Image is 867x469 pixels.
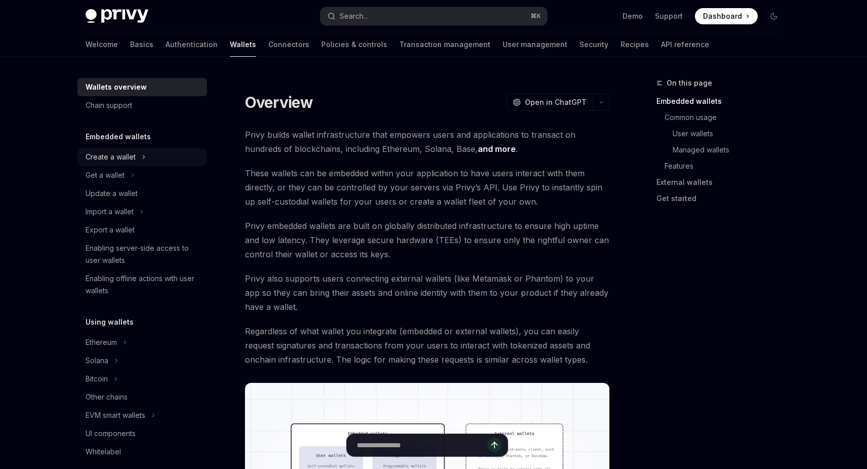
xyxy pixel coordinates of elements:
button: Toggle Get a wallet section [77,166,207,184]
a: User wallets [656,126,790,142]
button: Toggle Ethereum section [77,333,207,351]
a: UI components [77,424,207,443]
a: Connectors [268,32,309,57]
input: Ask a question... [357,434,487,456]
a: Wallets overview [77,78,207,96]
a: Embedded wallets [656,93,790,109]
h5: Using wallets [86,316,134,328]
div: Import a wallet [86,206,134,218]
a: and more [478,144,516,154]
div: UI components [86,427,136,440]
a: Whitelabel [77,443,207,461]
div: Solana [86,355,108,367]
a: Chain support [77,96,207,114]
a: Transaction management [399,32,490,57]
button: Toggle dark mode [766,8,782,24]
a: Support [655,11,683,21]
a: Features [656,158,790,174]
button: Toggle Create a wallet section [77,148,207,166]
button: Toggle EVM smart wallets section [77,406,207,424]
a: Get started [656,190,790,207]
a: Enabling offline actions with user wallets [77,269,207,300]
a: Common usage [656,109,790,126]
a: Update a wallet [77,184,207,203]
div: Search... [340,10,368,22]
span: Privy also supports users connecting external wallets (like Metamask or Phantom) to your app so t... [245,271,610,314]
div: EVM smart wallets [86,409,145,421]
div: Enabling server-side access to user wallets [86,242,201,266]
button: Open search [320,7,547,25]
a: Welcome [86,32,118,57]
a: External wallets [656,174,790,190]
a: Security [580,32,608,57]
div: Export a wallet [86,224,135,236]
button: Toggle Import a wallet section [77,203,207,221]
span: These wallets can be embedded within your application to have users interact with them directly, ... [245,166,610,209]
span: Privy embedded wallets are built on globally distributed infrastructure to ensure high uptime and... [245,219,610,261]
a: Managed wallets [656,142,790,158]
img: dark logo [86,9,148,23]
span: On this page [667,77,712,89]
span: Privy builds wallet infrastructure that empowers users and applications to transact on hundreds o... [245,128,610,156]
div: Other chains [86,391,128,403]
button: Toggle Solana section [77,351,207,370]
a: Wallets [230,32,256,57]
div: Whitelabel [86,446,121,458]
h5: Embedded wallets [86,131,151,143]
a: Recipes [621,32,649,57]
div: Get a wallet [86,169,125,181]
div: Ethereum [86,336,117,348]
h1: Overview [245,93,313,111]
span: Regardless of what wallet you integrate (embedded or external wallets), you can easily request si... [245,324,610,367]
div: Enabling offline actions with user wallets [86,272,201,297]
a: API reference [661,32,709,57]
div: Chain support [86,99,132,111]
a: Basics [130,32,153,57]
div: Update a wallet [86,187,138,200]
span: Open in ChatGPT [525,97,587,107]
div: Bitcoin [86,373,108,385]
a: User management [503,32,567,57]
a: Other chains [77,388,207,406]
span: Dashboard [703,11,742,21]
button: Open in ChatGPT [506,94,593,111]
a: Export a wallet [77,221,207,239]
button: Toggle Bitcoin section [77,370,207,388]
a: Policies & controls [321,32,387,57]
div: Wallets overview [86,81,147,93]
a: Authentication [166,32,218,57]
div: Create a wallet [86,151,136,163]
button: Send message [487,438,502,452]
a: Enabling server-side access to user wallets [77,239,207,269]
a: Demo [623,11,643,21]
a: Dashboard [695,8,758,24]
span: ⌘ K [530,12,541,20]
